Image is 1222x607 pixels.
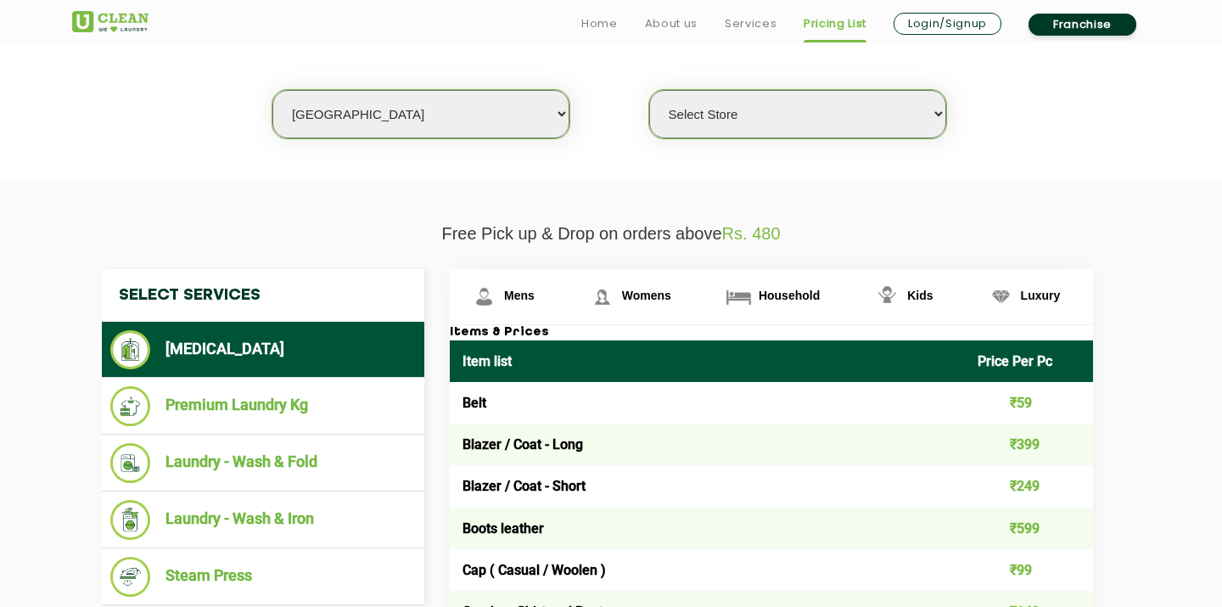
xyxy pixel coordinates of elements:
[965,382,1094,424] td: ₹59
[965,508,1094,549] td: ₹599
[504,289,535,302] span: Mens
[469,282,499,312] img: Mens
[110,500,150,540] img: Laundry - Wash & Iron
[759,289,820,302] span: Household
[450,325,1093,340] h3: Items & Prices
[450,465,965,507] td: Blazer / Coat - Short
[894,13,1001,35] a: Login/Signup
[587,282,617,312] img: Womens
[1021,289,1061,302] span: Luxury
[581,14,618,34] a: Home
[110,330,150,369] img: Dry Cleaning
[110,386,416,426] li: Premium Laundry Kg
[450,508,965,549] td: Boots leather
[725,14,776,34] a: Services
[645,14,698,34] a: About us
[110,557,416,597] li: Steam Press
[1029,14,1136,36] a: Franchise
[72,11,149,32] img: UClean Laundry and Dry Cleaning
[110,557,150,597] img: Steam Press
[622,289,671,302] span: Womens
[722,224,781,243] span: Rs. 480
[986,282,1016,312] img: Luxury
[724,282,754,312] img: Household
[965,340,1094,382] th: Price Per Pc
[450,340,965,382] th: Item list
[72,224,1150,244] p: Free Pick up & Drop on orders above
[450,549,965,591] td: Cap ( Casual / Woolen )
[110,500,416,540] li: Laundry - Wash & Iron
[110,386,150,426] img: Premium Laundry Kg
[450,382,965,424] td: Belt
[872,282,902,312] img: Kids
[110,330,416,369] li: [MEDICAL_DATA]
[965,549,1094,591] td: ₹99
[102,269,424,322] h4: Select Services
[907,289,933,302] span: Kids
[450,424,965,465] td: Blazer / Coat - Long
[965,424,1094,465] td: ₹399
[110,443,150,483] img: Laundry - Wash & Fold
[110,443,416,483] li: Laundry - Wash & Fold
[804,14,866,34] a: Pricing List
[965,465,1094,507] td: ₹249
